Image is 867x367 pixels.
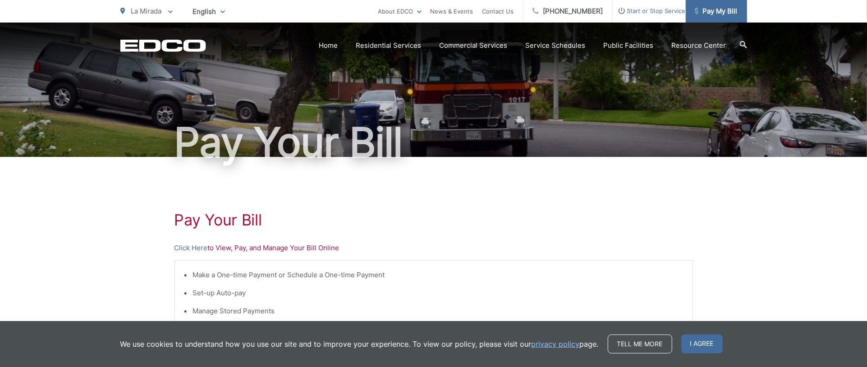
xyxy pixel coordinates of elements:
[319,40,338,51] a: Home
[120,39,206,52] a: EDCD logo. Return to the homepage.
[174,243,693,253] p: to View, Pay, and Manage Your Bill Online
[120,120,747,165] h1: Pay Your Bill
[431,6,473,17] a: News & Events
[526,40,586,51] a: Service Schedules
[672,40,726,51] a: Resource Center
[131,7,162,15] span: La Mirada
[174,211,693,229] h1: Pay Your Bill
[604,40,654,51] a: Public Facilities
[532,339,580,349] a: privacy policy
[174,243,208,253] a: Click Here
[120,339,599,349] p: We use cookies to understand how you use our site and to improve your experience. To view our pol...
[378,6,422,17] a: About EDCO
[186,4,232,19] span: English
[482,6,514,17] a: Contact Us
[193,306,684,317] li: Manage Stored Payments
[695,6,738,17] span: Pay My Bill
[608,335,672,353] a: Tell me more
[681,335,723,353] span: I agree
[356,40,422,51] a: Residential Services
[440,40,508,51] a: Commercial Services
[193,270,684,280] li: Make a One-time Payment or Schedule a One-time Payment
[193,288,684,298] li: Set-up Auto-pay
